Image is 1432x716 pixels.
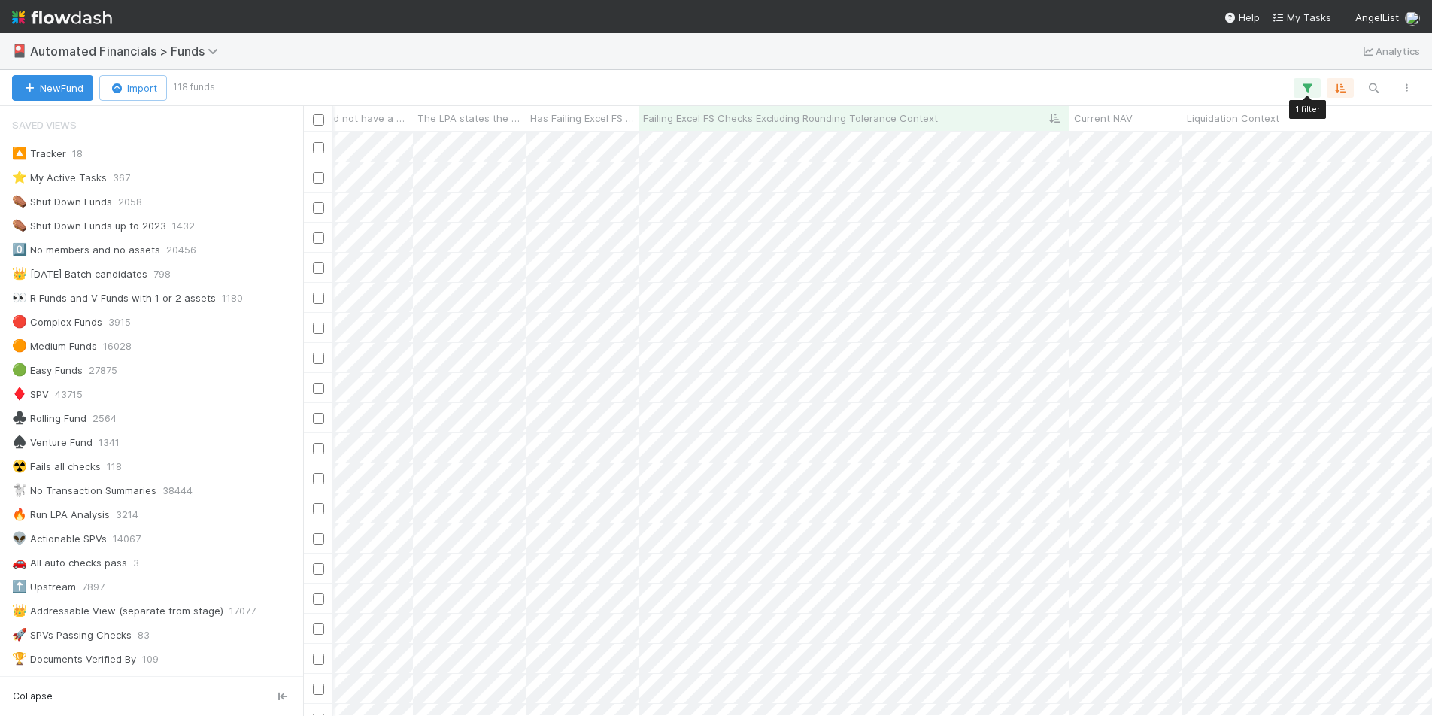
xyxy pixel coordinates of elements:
span: 118 [107,457,122,476]
input: Toggle Row Selected [313,593,324,605]
input: Toggle All Rows Selected [313,114,324,126]
div: Addressable View (separate from stage) [12,602,223,620]
span: Saved Views [12,110,77,140]
div: Complex Funds [12,313,102,332]
button: NewFund [12,75,93,101]
input: Toggle Row Selected [313,323,324,334]
small: 118 funds [173,80,215,94]
div: Shut Down Funds [12,193,112,211]
input: Toggle Row Selected [313,503,324,514]
div: Venture Fund [12,433,93,452]
div: Rolling Fund [12,409,86,428]
span: ☢️ [12,460,27,472]
div: Tracker [12,144,66,163]
span: My Tasks [1272,11,1331,23]
div: Documents Verified By [12,650,136,669]
input: Toggle Row Selected [313,413,324,424]
span: 🟢 [12,363,27,376]
span: 43715 [55,385,83,404]
a: Analytics [1361,42,1420,60]
input: Toggle Row Selected [313,262,324,274]
a: My Tasks [1272,10,1331,25]
span: Liquidation Context [1187,111,1279,126]
img: avatar_5ff1a016-d0ce-496a-bfbe-ad3802c4d8a0.png [1405,11,1420,26]
span: ⚰️ [12,195,27,208]
span: 3214 [116,505,138,524]
input: Toggle Row Selected [313,443,324,454]
div: Medium Funds [12,337,97,356]
span: 🟠 [12,339,27,352]
div: No members and no assets [12,241,160,259]
span: 🏆 [12,652,27,665]
span: 👑 [12,604,27,617]
span: Current NAV [1074,111,1133,126]
div: Run LPA Analysis [12,505,110,524]
span: Automated Financials > Funds [30,44,226,59]
span: 20456 [166,241,196,259]
div: Fails all checks [12,457,101,476]
span: 798 [153,265,171,284]
span: 4332 [202,674,226,693]
input: Toggle Row Selected [313,232,324,244]
span: 1432 [172,217,195,235]
span: 🚀 [12,628,27,641]
span: 🔥 [12,508,27,520]
button: Import [99,75,167,101]
input: Toggle Row Selected [313,533,324,545]
input: Toggle Row Selected [313,684,324,695]
span: 2564 [93,409,117,428]
input: Toggle Row Selected [313,383,324,394]
input: Toggle Row Selected [313,654,324,665]
span: 17077 [229,602,256,620]
div: Easy Funds [12,361,83,380]
span: 7897 [82,578,105,596]
span: 🐩 [12,484,27,496]
span: 👑 [12,267,27,280]
input: Toggle Row Selected [313,142,324,153]
span: 27875 [89,361,117,380]
span: 3 [133,554,139,572]
input: Toggle Row Selected [313,563,324,575]
input: Toggle Row Selected [313,172,324,184]
div: Help [1224,10,1260,25]
span: 367 [113,168,130,187]
span: 109 [142,650,159,669]
span: 3915 [108,313,131,332]
span: 2058 [118,193,142,211]
div: No Transaction Summaries [12,481,156,500]
span: The LPA states the fund should have a Subadvisor, but does not name who/what that subadvisor is [417,111,522,126]
span: ⚰️ [12,219,27,232]
div: Passes all Asset Document Checks [12,674,196,693]
span: 1180 [222,289,243,308]
span: ⭐ [12,171,27,184]
div: Upstream [12,578,76,596]
div: SPV [12,385,49,404]
span: Collapse [13,690,53,703]
span: 16028 [103,337,132,356]
span: 🔴 [12,315,27,328]
span: 38444 [162,481,193,500]
div: Actionable SPVs [12,529,107,548]
span: AngelList [1355,11,1399,23]
span: 1341 [99,433,120,452]
span: 14067 [113,529,141,548]
input: Toggle Row Selected [313,353,324,364]
div: R Funds and V Funds with 1 or 2 assets [12,289,216,308]
div: Shut Down Funds up to 2023 [12,217,166,235]
span: 🔼 [12,147,27,159]
span: 18 [72,144,83,163]
div: My Active Tasks [12,168,107,187]
span: Has Failing Excel FS Checks Excluding Rounding Tolerance [530,111,635,126]
span: 👽 [12,532,27,545]
span: ♠️ [12,435,27,448]
span: 👀 [12,291,27,304]
div: All auto checks pass [12,554,127,572]
span: ⬆️ [12,580,27,593]
input: Toggle Row Selected [313,623,324,635]
div: SPVs Passing Checks [12,626,132,645]
input: Toggle Row Selected [313,473,324,484]
span: 🎴 [12,44,27,57]
div: [DATE] Batch candidates [12,265,147,284]
span: ♣️ [12,411,27,424]
span: ♦️ [12,387,27,400]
